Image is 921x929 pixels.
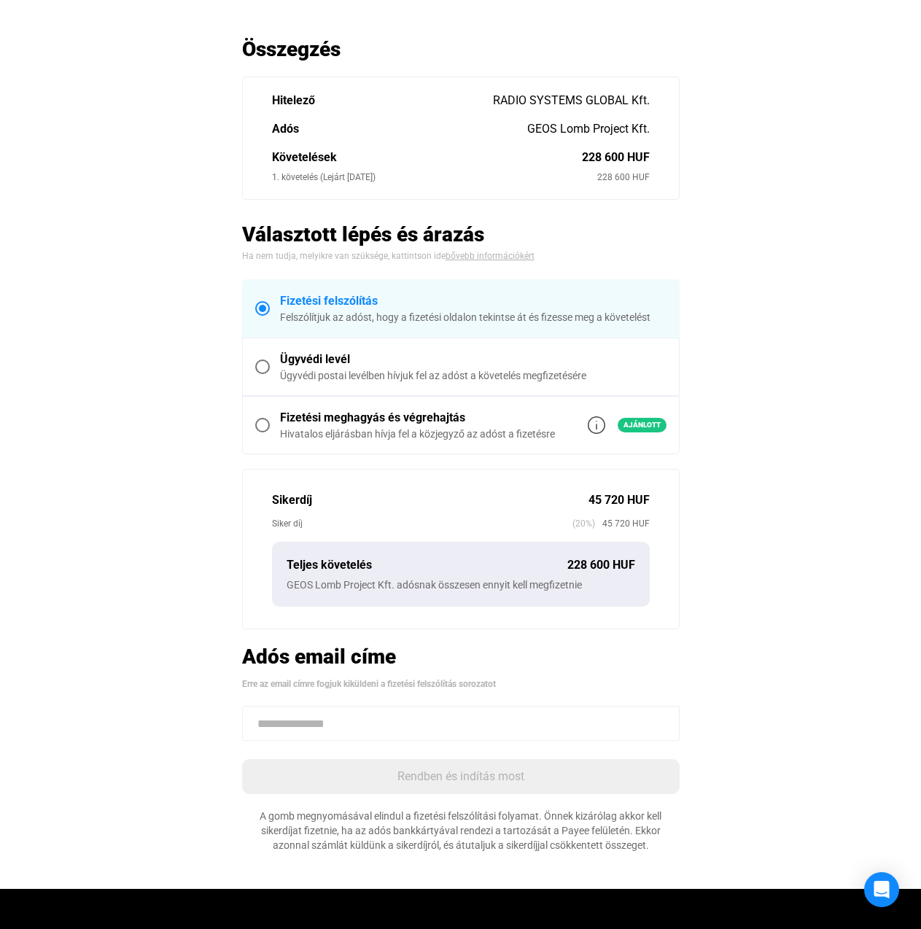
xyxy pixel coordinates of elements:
[242,759,680,794] button: Rendben és indítás most
[242,222,680,247] h2: Választott lépés és árazás
[280,368,667,383] div: Ügyvédi postai levélben hívjuk fel az adóst a követelés megfizetésére
[272,120,527,138] div: Adós
[582,149,650,166] div: 228 600 HUF
[567,556,635,574] div: 228 600 HUF
[272,92,493,109] div: Hitelező
[287,578,635,592] div: GEOS Lomb Project Kft. adósnak összesen ennyit kell megfizetnie
[572,516,595,531] span: (20%)
[242,677,680,691] div: Erre az email címre fogjuk kiküldeni a fizetési felszólítás sorozatot
[597,170,650,184] div: 228 600 HUF
[280,292,667,310] div: Fizetési felszólítás
[246,768,675,785] div: Rendben és indítás most
[493,92,650,109] div: RADIO SYSTEMS GLOBAL Kft.
[272,170,597,184] div: 1. követelés (Lejárt [DATE])
[272,491,588,509] div: Sikerdíj
[242,36,680,62] h2: Összegzés
[287,556,567,574] div: Teljes követelés
[242,809,680,852] div: A gomb megnyomásával elindul a fizetési felszólítási folyamat. Önnek kizárólag akkor kell sikerdí...
[618,418,667,432] span: Ajánlott
[242,251,446,261] span: Ha nem tudja, melyikre van szüksége, kattintson ide
[242,644,680,669] h2: Adós email címe
[280,351,667,368] div: Ügyvédi levél
[272,516,572,531] div: Siker díj
[588,416,605,434] img: info-grey-outline
[280,427,555,441] div: Hivatalos eljárásban hívja fel a közjegyző az adóst a fizetésre
[588,416,667,434] a: info-grey-outlineAjánlott
[280,310,667,324] div: Felszólítjuk az adóst, hogy a fizetési oldalon tekintse át és fizesse meg a követelést
[527,120,650,138] div: GEOS Lomb Project Kft.
[595,516,650,531] span: 45 720 HUF
[446,251,535,261] a: bővebb információkért
[864,872,899,907] div: Open Intercom Messenger
[280,409,555,427] div: Fizetési meghagyás és végrehajtás
[588,491,650,509] div: 45 720 HUF
[272,149,582,166] div: Követelések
